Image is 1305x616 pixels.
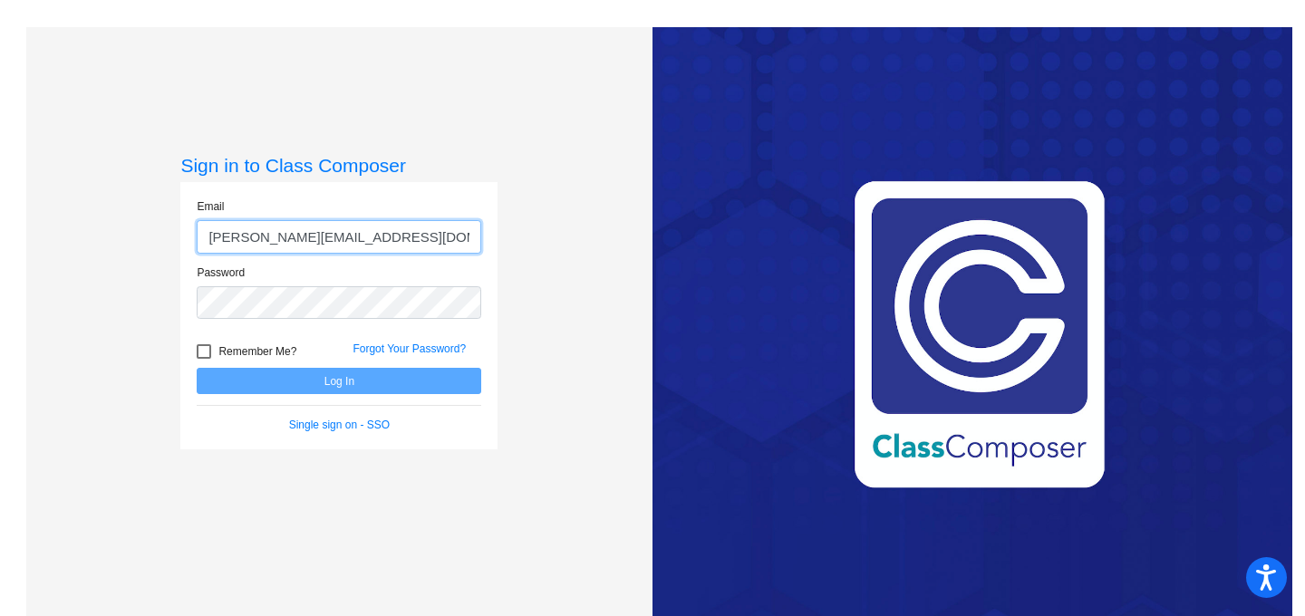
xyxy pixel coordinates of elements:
[197,265,245,281] label: Password
[289,419,390,431] a: Single sign on - SSO
[197,368,481,394] button: Log In
[218,341,296,362] span: Remember Me?
[353,342,466,355] a: Forgot Your Password?
[180,154,498,177] h3: Sign in to Class Composer
[197,198,224,215] label: Email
